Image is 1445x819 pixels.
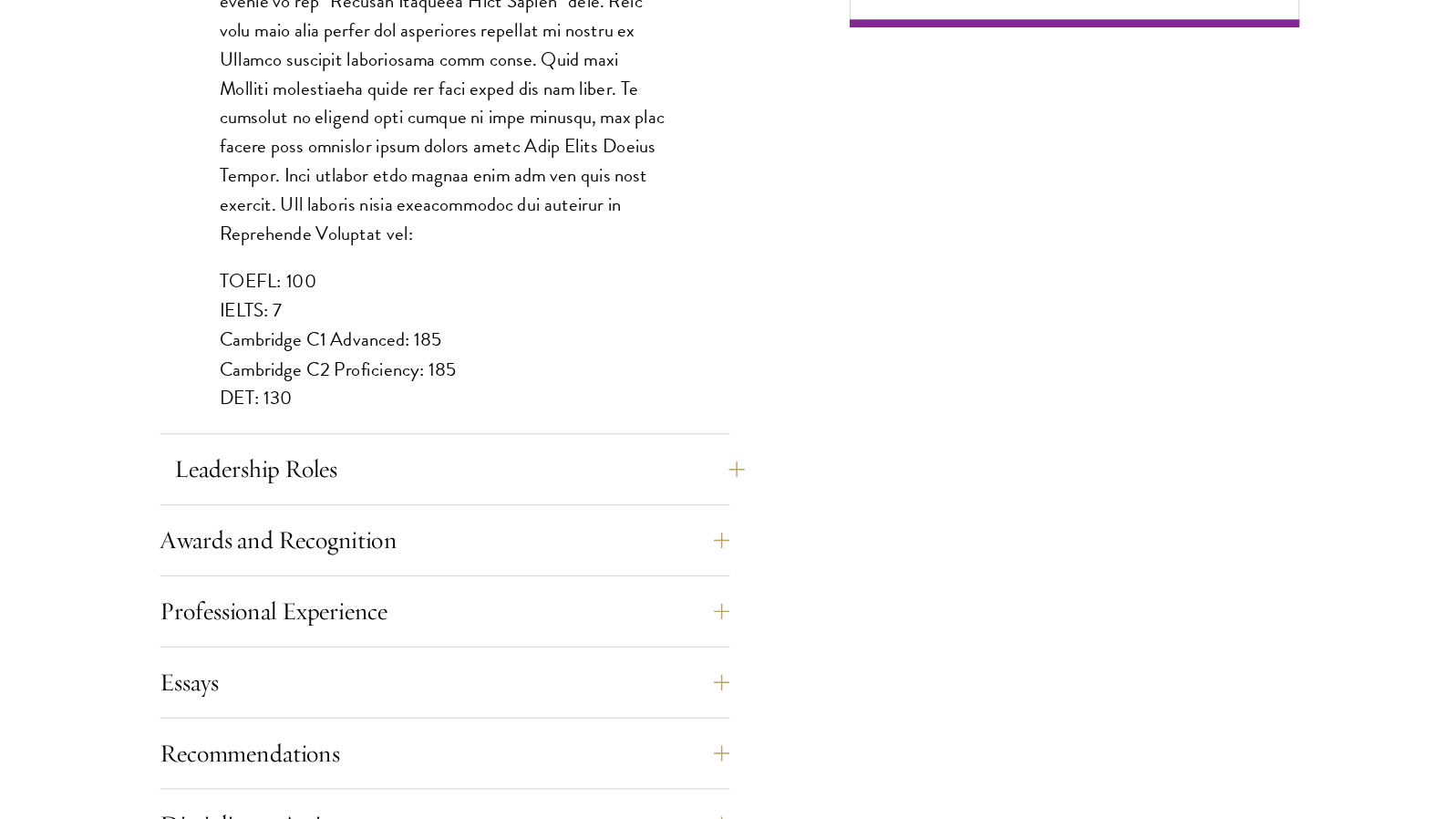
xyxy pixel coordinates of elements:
button: Professional Experience [203,607,723,651]
button: Essays [203,672,723,716]
button: Recommendations [203,737,723,781]
button: Leadership Roles [217,478,737,522]
p: TOEFL: 100 IELTS: 7 Cambridge C1 Advanced: 185 Cambridge C2 Proficiency: 185 DET: 130 [258,315,668,447]
button: Awards and Recognition [203,543,723,586]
